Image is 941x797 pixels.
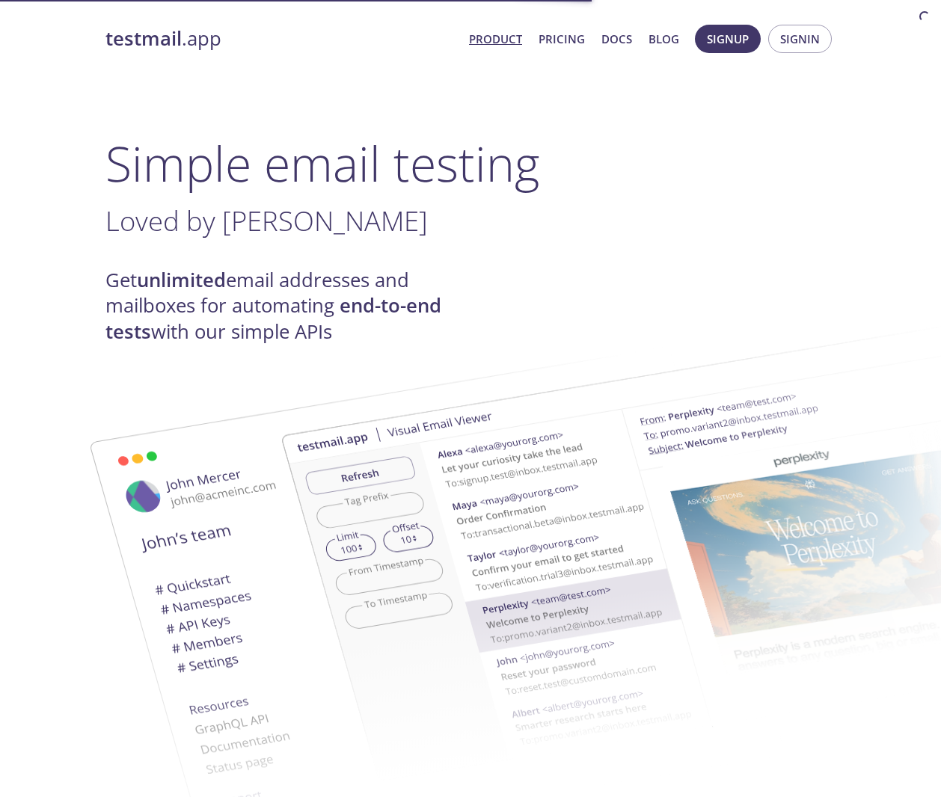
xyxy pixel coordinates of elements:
h4: Get email addresses and mailboxes for automating with our simple APIs [105,268,470,345]
span: Signup [707,29,749,49]
a: Pricing [539,29,585,49]
strong: end-to-end tests [105,292,441,344]
span: Signin [780,29,820,49]
button: Signup [695,25,761,53]
a: Product [469,29,522,49]
strong: testmail [105,25,182,52]
span: Loved by [PERSON_NAME] [105,202,428,239]
strong: unlimited [137,267,226,293]
button: Signin [768,25,832,53]
a: testmail.app [105,26,457,52]
a: Blog [649,29,679,49]
a: Docs [601,29,632,49]
h1: Simple email testing [105,135,836,192]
